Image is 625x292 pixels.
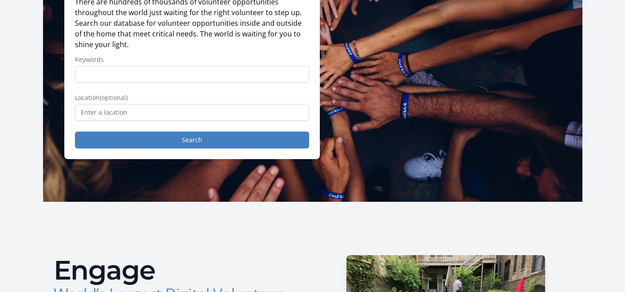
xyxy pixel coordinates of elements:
label: Location [75,93,309,102]
button: Search [75,132,309,148]
label: Keywords [75,55,309,64]
h2: Engage [54,257,306,284]
input: Enter a location [75,104,309,121]
span: (optional) [100,93,128,102]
